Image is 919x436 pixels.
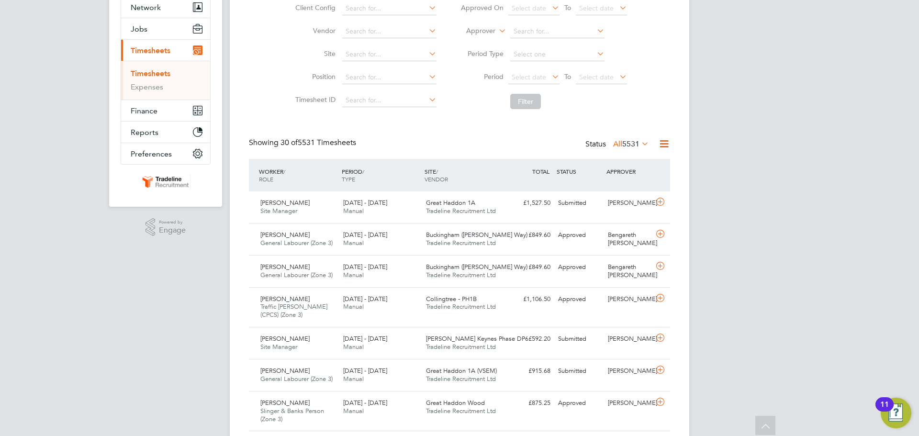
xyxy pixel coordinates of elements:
span: Reports [131,128,158,137]
span: Tradeline Recruitment Ltd [426,271,496,279]
span: [DATE] - [DATE] [343,231,387,239]
span: Manual [343,207,364,215]
input: Search for... [510,25,605,38]
span: Buckingham ([PERSON_NAME] Way) [426,231,527,239]
img: tradelinerecruitment-logo-retina.png [141,174,191,190]
span: [PERSON_NAME] [260,295,310,303]
span: To [561,1,574,14]
span: Tradeline Recruitment Ltd [426,407,496,415]
span: Engage [159,226,186,235]
span: Network [131,3,161,12]
label: Timesheet ID [292,95,336,104]
input: Search for... [342,71,437,84]
span: General Labourer (Zone 3) [260,239,333,247]
span: [PERSON_NAME] [260,263,310,271]
div: Status [585,138,651,151]
span: Tradeline Recruitment Ltd [426,375,496,383]
span: [DATE] - [DATE] [343,399,387,407]
span: / [362,168,364,175]
span: TYPE [342,175,355,183]
span: Tradeline Recruitment Ltd [426,343,496,351]
span: Finance [131,106,157,115]
div: Approved [554,227,604,243]
div: [PERSON_NAME] [604,331,654,347]
span: [DATE] - [DATE] [343,367,387,375]
span: [PERSON_NAME] [260,231,310,239]
span: Traffic [PERSON_NAME] (CPCS) (Zone 3) [260,302,327,319]
input: Search for... [342,25,437,38]
span: / [436,168,438,175]
div: [PERSON_NAME] [604,363,654,379]
input: Search for... [342,94,437,107]
span: To [561,70,574,83]
span: Manual [343,239,364,247]
span: [PERSON_NAME] [260,335,310,343]
div: £875.25 [504,395,554,411]
span: Great Haddon 1A (VSEM) [426,367,497,375]
span: Manual [343,302,364,311]
span: Buckingham ([PERSON_NAME] Way) [426,263,527,271]
span: Manual [343,407,364,415]
span: Jobs [131,24,147,34]
label: Approver [452,26,495,36]
div: Approved [554,395,604,411]
div: £849.60 [504,259,554,275]
div: Bengareth [PERSON_NAME] [604,259,654,283]
div: Submitted [554,363,604,379]
div: £1,106.50 [504,291,554,307]
span: General Labourer (Zone 3) [260,375,333,383]
span: [PERSON_NAME] [260,367,310,375]
label: Period Type [460,49,504,58]
span: [DATE] - [DATE] [343,199,387,207]
button: Jobs [121,18,210,39]
span: [PERSON_NAME] [260,199,310,207]
label: Period [460,72,504,81]
a: Timesheets [131,69,170,78]
span: Site Manager [260,343,297,351]
div: PERIOD [339,163,422,188]
span: Select date [579,73,614,81]
div: £1,527.50 [504,195,554,211]
div: [PERSON_NAME] [604,291,654,307]
span: General Labourer (Zone 3) [260,271,333,279]
div: £915.68 [504,363,554,379]
span: Preferences [131,149,172,158]
span: Manual [343,375,364,383]
input: Search for... [342,2,437,15]
div: APPROVER [604,163,654,180]
span: Collingtree - PH1B [426,295,477,303]
input: Search for... [342,48,437,61]
span: Timesheets [131,46,170,55]
span: 5531 [622,139,639,149]
div: 11 [880,404,889,417]
div: Showing [249,138,358,148]
button: Reports [121,122,210,143]
button: Open Resource Center, 11 new notifications [881,398,911,428]
label: Client Config [292,3,336,12]
label: Vendor [292,26,336,35]
span: [DATE] - [DATE] [343,295,387,303]
button: Timesheets [121,40,210,61]
span: ROLE [259,175,273,183]
span: Select date [512,4,546,12]
span: Great Haddon Wood [426,399,485,407]
span: / [283,168,285,175]
span: Site Manager [260,207,297,215]
div: Submitted [554,195,604,211]
span: [DATE] - [DATE] [343,263,387,271]
a: Go to home page [121,174,211,190]
span: [PERSON_NAME] [260,399,310,407]
div: SITE [422,163,505,188]
div: Approved [554,291,604,307]
label: Approved On [460,3,504,12]
div: Bengareth [PERSON_NAME] [604,227,654,251]
div: Timesheets [121,61,210,100]
a: Powered byEngage [146,218,186,236]
a: Expenses [131,82,163,91]
span: Select date [512,73,546,81]
button: Finance [121,100,210,121]
span: Select date [579,4,614,12]
label: All [613,139,649,149]
span: Slinger & Banks Person (Zone 3) [260,407,324,423]
div: Approved [554,259,604,275]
